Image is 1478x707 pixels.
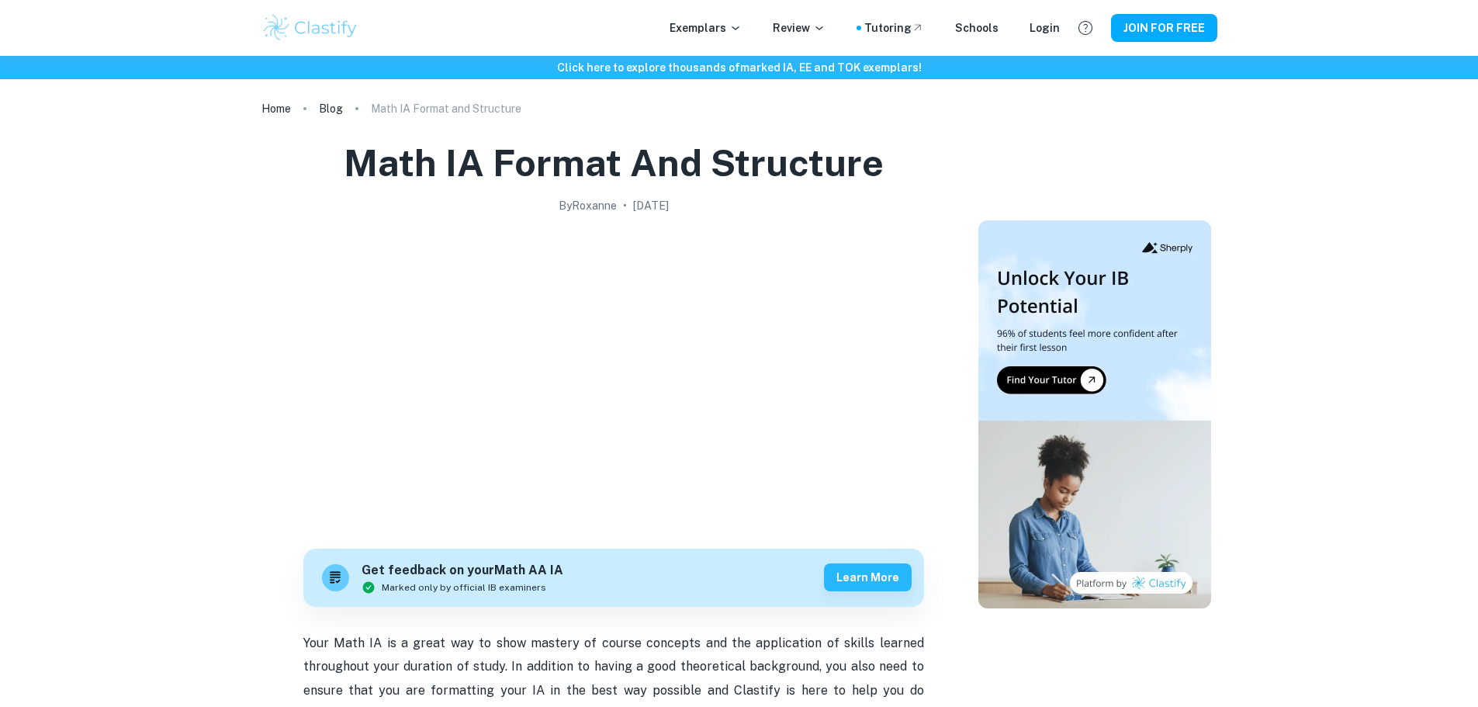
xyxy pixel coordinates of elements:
[864,19,924,36] a: Tutoring
[371,100,521,117] p: Math IA Format and Structure
[955,19,999,36] a: Schools
[303,220,924,531] img: Math IA Format and Structure cover image
[261,98,291,120] a: Home
[670,19,742,36] p: Exemplars
[1030,19,1060,36] a: Login
[623,197,627,214] p: •
[303,549,924,607] a: Get feedback on yourMath AA IAMarked only by official IB examinersLearn more
[3,59,1475,76] h6: Click here to explore thousands of marked IA, EE and TOK exemplars !
[1072,15,1099,41] button: Help and Feedback
[773,19,826,36] p: Review
[633,197,669,214] h2: [DATE]
[344,138,884,188] h1: Math IA Format and Structure
[559,197,617,214] h2: By Roxanne
[824,563,912,591] button: Learn more
[382,581,546,594] span: Marked only by official IB examiners
[978,220,1211,608] img: Thumbnail
[1111,14,1217,42] button: JOIN FOR FREE
[362,561,563,581] h6: Get feedback on your Math AA IA
[261,12,360,43] img: Clastify logo
[319,98,343,120] a: Blog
